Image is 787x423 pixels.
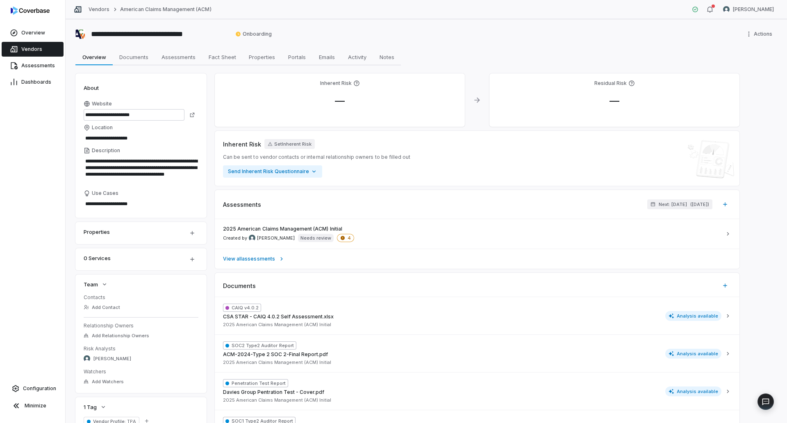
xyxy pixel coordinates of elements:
[345,52,370,62] span: Activity
[11,7,50,15] img: logo-D7KZi-bG.svg
[116,52,152,62] span: Documents
[257,235,295,241] span: [PERSON_NAME]
[92,101,112,107] span: Website
[2,58,64,73] a: Assessments
[723,6,730,13] img: Brittany Durbin avatar
[81,277,110,292] button: Team
[665,386,722,396] span: Analysis available
[84,198,198,210] textarea: Use Cases
[743,28,777,40] button: More actions
[84,403,97,411] span: 1 Tag
[92,379,124,385] span: Add Watchers
[215,334,739,372] button: SOC2 Type2 Auditor ReportACM-2024-Type 2 SOC 2-Final Report.pdf2025 American Claims Management (A...
[316,52,338,62] span: Emails
[84,109,184,121] input: Website
[215,297,739,334] button: CAIQ v4.0.2CSA STAR - CAIQ 4.0.2 Self Assessment.xlsx2025 American Claims Management (ACM) Initia...
[223,154,410,160] span: Can be sent to vendor contacts or internal relationship owners to be filled out
[158,52,199,62] span: Assessments
[264,139,315,149] button: SetInherent Risk
[223,235,295,241] span: Created by
[223,226,342,232] span: 2025 American Claims Management (ACM) Initial
[92,333,149,339] span: Add Relationship Owners
[84,155,198,187] textarea: Description
[21,62,55,69] span: Assessments
[659,201,687,208] span: Next: [DATE]
[84,368,198,375] dt: Watchers
[2,25,64,40] a: Overview
[21,30,45,36] span: Overview
[25,402,46,409] span: Minimize
[92,190,118,197] span: Use Cases
[718,3,779,16] button: Brittany Durbin avatar[PERSON_NAME]
[223,256,275,262] span: View all assessments
[84,345,198,352] dt: Risk Analysts
[21,79,51,85] span: Dashboards
[2,42,64,57] a: Vendors
[84,322,198,329] dt: Relationship Owners
[3,398,62,414] button: Minimize
[337,234,354,242] span: 4
[376,52,398,62] span: Notes
[92,147,120,154] span: Description
[215,249,739,269] a: View allassessments
[23,385,56,392] span: Configuration
[223,140,261,149] span: Inherent Risk
[2,75,64,89] a: Dashboards
[3,381,62,396] a: Configuration
[223,313,334,320] span: CSA STAR - CAIQ 4.0.2 Self Assessment.xlsx
[215,372,739,410] button: Penetration Test ReportDavies Group Pentration Test - Cover.pdf2025 American Claims Management (A...
[223,322,331,328] span: 2025 American Claims Management (ACM) Initial
[665,311,722,321] span: Analysis available
[733,6,774,13] span: [PERSON_NAME]
[300,235,331,241] p: Needs review
[285,52,309,62] span: Portals
[223,379,288,387] span: Penetration Test Report
[81,300,123,315] button: Add Contact
[223,304,261,312] span: CAIQ v4.0.2
[92,124,113,131] span: Location
[223,165,322,178] button: Send Inherent Risk Questionnaire
[205,52,239,62] span: Fact Sheet
[603,95,626,107] span: —
[120,6,211,13] a: American Claims Management (ACM)
[223,351,328,358] span: ACM-2024-Type 2 SOC 2-Final Report.pdf
[223,281,256,290] span: Documents
[223,200,261,209] span: Assessments
[246,52,278,62] span: Properties
[328,95,351,107] span: —
[81,400,109,414] button: 1 Tag
[84,281,98,288] span: Team
[249,235,255,241] img: Brittany Durbin avatar
[79,52,109,62] span: Overview
[690,201,709,208] span: ( [DATE] )
[84,84,99,91] span: About
[320,80,352,87] h4: Inherent Risk
[84,355,90,362] img: Brittany Durbin avatar
[84,294,198,301] dt: Contacts
[215,219,739,249] a: 2025 American Claims Management (ACM) InitialCreated by Brittany Durbin avatar[PERSON_NAME]Needs ...
[223,359,331,366] span: 2025 American Claims Management (ACM) Initial
[665,349,722,359] span: Analysis available
[223,389,324,396] span: Davies Group Pentration Test - Cover.pdf
[89,6,109,13] a: Vendors
[93,356,131,362] span: [PERSON_NAME]
[223,341,296,350] span: SOC2 Type2 Auditor Report
[223,397,331,403] span: 2025 American Claims Management (ACM) Initial
[594,80,627,87] h4: Residual Risk
[84,133,198,144] input: Location
[21,46,42,53] span: Vendors
[235,31,272,37] span: Onboarding
[647,199,712,209] button: Next: [DATE]([DATE])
